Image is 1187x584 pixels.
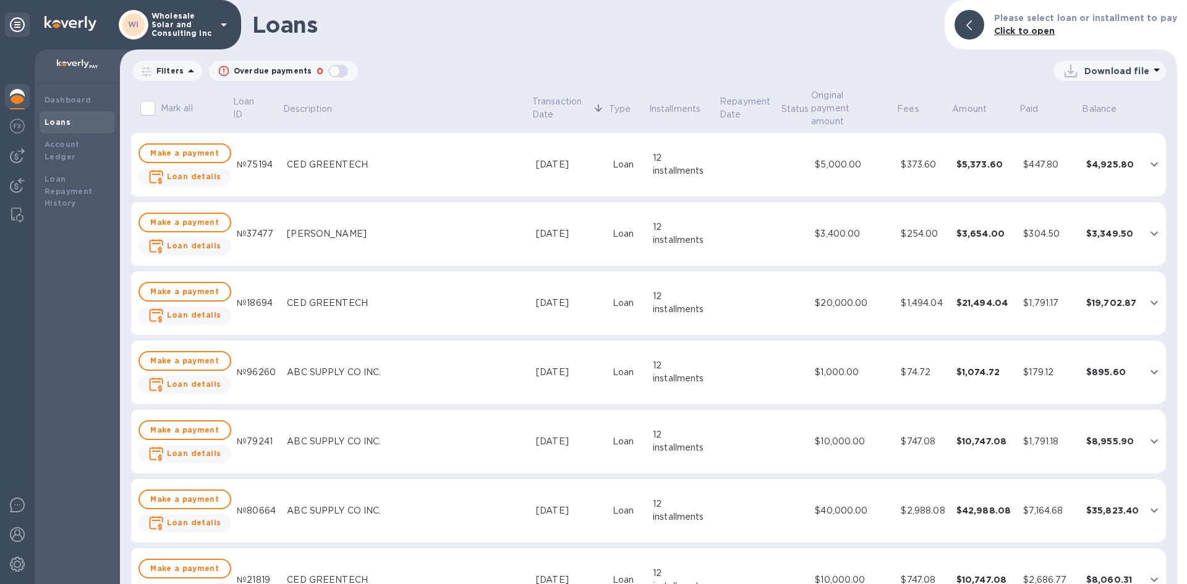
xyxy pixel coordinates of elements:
[287,435,526,448] div: ABC SUPPLY CO INC.
[237,366,277,379] div: №96260
[815,227,891,240] div: $3,400.00
[1086,504,1139,517] div: $35,823.40
[1023,435,1076,448] div: $1,791.18
[1023,297,1076,310] div: $1,791.17
[901,435,946,448] div: $747.08
[952,103,1003,116] span: Amount
[161,102,193,115] p: Mark all
[815,158,891,171] div: $5,000.00
[1145,294,1164,312] button: expand row
[653,221,713,247] div: 12 installments
[811,89,895,128] span: Original payment amount
[151,12,213,38] p: Wholesale Solar and Consulting Inc
[237,435,277,448] div: №79241
[138,559,231,578] button: Make a payment
[901,297,946,310] div: $1,494.04
[1145,224,1164,243] button: expand row
[1019,103,1055,116] span: Paid
[901,158,946,171] div: $373.60
[1023,504,1076,517] div: $7,164.68
[287,504,526,517] div: ABC SUPPLY CO INC.
[287,158,526,171] div: CED GREENTECH
[1023,158,1076,171] div: $447.80
[167,310,221,320] b: Loan details
[237,227,277,240] div: №37477
[613,297,643,310] div: Loan
[167,518,221,527] b: Loan details
[901,504,946,517] div: $2,988.08
[1084,65,1149,77] p: Download file
[138,213,231,232] button: Make a payment
[536,504,603,517] div: [DATE]
[45,117,70,127] b: Loans
[287,366,526,379] div: ABC SUPPLY CO INC.
[956,366,1014,378] div: $1,074.72
[536,435,603,448] div: [DATE]
[150,561,220,576] span: Make a payment
[994,13,1177,23] b: Please select loan or installment to pay
[1086,366,1139,378] div: $895.60
[150,423,220,438] span: Make a payment
[901,366,946,379] div: $74.72
[45,140,80,161] b: Account Ledger
[317,65,323,78] p: 0
[536,158,603,171] div: [DATE]
[138,143,231,163] button: Make a payment
[811,89,879,128] p: Original payment amount
[653,497,713,523] div: 12 installments
[956,504,1014,517] div: $42,988.08
[952,103,987,116] p: Amount
[815,366,891,379] div: $1,000.00
[167,241,221,250] b: Loan details
[1023,366,1076,379] div: $179.12
[613,435,643,448] div: Loan
[138,351,231,371] button: Make a payment
[1086,227,1139,240] div: $3,349.50
[781,103,809,116] p: Status
[653,290,713,316] div: 12 installments
[1145,432,1164,451] button: expand row
[1086,435,1139,447] div: $8,955.90
[897,103,935,116] span: Fees
[994,26,1055,36] b: Click to open
[138,420,231,440] button: Make a payment
[233,95,281,121] span: Loan ID
[956,227,1014,240] div: $3,654.00
[138,445,231,463] button: Loan details
[1086,158,1139,171] div: $4,925.80
[10,119,25,133] img: Foreign exchange
[956,297,1014,309] div: $21,494.04
[138,307,231,324] button: Loan details
[45,95,91,104] b: Dashboard
[1019,103,1039,116] p: Paid
[138,168,231,186] button: Loan details
[1023,227,1076,240] div: $304.50
[45,174,93,208] b: Loan Repayment History
[45,16,96,31] img: Logo
[150,215,220,230] span: Make a payment
[234,66,312,77] p: Overdue payments
[237,158,277,171] div: №75194
[901,227,946,240] div: $254.00
[1082,103,1117,116] p: Balance
[536,227,603,240] div: [DATE]
[167,379,221,389] b: Loan details
[815,297,891,310] div: $20,000.00
[287,297,526,310] div: CED GREENTECH
[138,237,231,255] button: Loan details
[532,95,591,121] p: Transaction Date
[720,95,779,121] p: Repayment Date
[1145,363,1164,381] button: expand row
[1086,297,1139,309] div: $19,702.87
[536,366,603,379] div: [DATE]
[956,435,1014,447] div: $10,747.08
[283,103,348,116] span: Description
[613,366,643,379] div: Loan
[1082,103,1133,116] span: Balance
[653,428,713,454] div: 12 installments
[613,158,643,171] div: Loan
[1145,155,1164,174] button: expand row
[138,376,231,394] button: Loan details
